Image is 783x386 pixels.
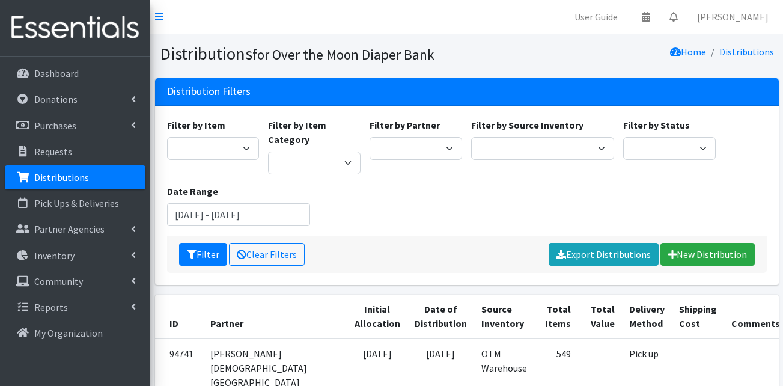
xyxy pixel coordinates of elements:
[34,171,89,183] p: Distributions
[34,197,119,209] p: Pick Ups & Deliveries
[623,118,690,132] label: Filter by Status
[5,114,145,138] a: Purchases
[719,46,774,58] a: Distributions
[167,203,310,226] input: January 1, 2011 - December 31, 2011
[34,327,103,339] p: My Organization
[5,217,145,241] a: Partner Agencies
[622,295,672,339] th: Delivery Method
[5,321,145,345] a: My Organization
[167,85,251,98] h3: Distribution Filters
[471,118,583,132] label: Filter by Source Inventory
[160,43,463,64] h1: Distributions
[672,295,724,339] th: Shipping Cost
[5,8,145,48] img: HumanEssentials
[203,295,347,339] th: Partner
[34,67,79,79] p: Dashboard
[549,243,659,266] a: Export Distributions
[670,46,706,58] a: Home
[474,295,534,339] th: Source Inventory
[5,191,145,215] a: Pick Ups & Deliveries
[34,250,75,262] p: Inventory
[534,295,578,339] th: Total Items
[660,243,755,266] a: New Distribution
[565,5,627,29] a: User Guide
[407,295,474,339] th: Date of Distribution
[370,118,440,132] label: Filter by Partner
[34,301,68,313] p: Reports
[34,223,105,235] p: Partner Agencies
[229,243,305,266] a: Clear Filters
[5,61,145,85] a: Dashboard
[5,139,145,164] a: Requests
[5,87,145,111] a: Donations
[155,295,203,339] th: ID
[5,244,145,268] a: Inventory
[687,5,778,29] a: [PERSON_NAME]
[167,184,218,198] label: Date Range
[179,243,227,266] button: Filter
[578,295,622,339] th: Total Value
[268,118,361,147] label: Filter by Item Category
[5,269,145,293] a: Community
[167,118,225,132] label: Filter by Item
[34,275,83,287] p: Community
[34,93,78,105] p: Donations
[347,295,407,339] th: Initial Allocation
[5,295,145,319] a: Reports
[252,46,434,63] small: for Over the Moon Diaper Bank
[34,146,72,158] p: Requests
[34,120,76,132] p: Purchases
[5,165,145,189] a: Distributions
